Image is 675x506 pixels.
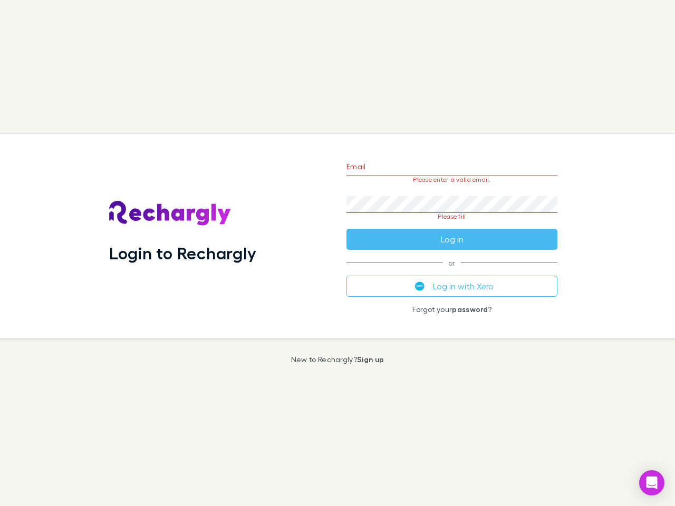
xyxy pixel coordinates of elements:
p: Please enter a valid email. [346,176,557,183]
p: New to Rechargly? [291,355,384,364]
button: Log in with Xero [346,276,557,297]
img: Rechargly's Logo [109,201,232,226]
p: Forgot your ? [346,305,557,314]
p: Please fill [346,213,557,220]
a: Sign up [357,355,384,364]
button: Log in [346,229,557,250]
img: Xero's logo [415,281,425,291]
div: Open Intercom Messenger [639,470,664,495]
h1: Login to Rechargly [109,243,256,263]
a: password [452,305,488,314]
span: or [346,262,557,263]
